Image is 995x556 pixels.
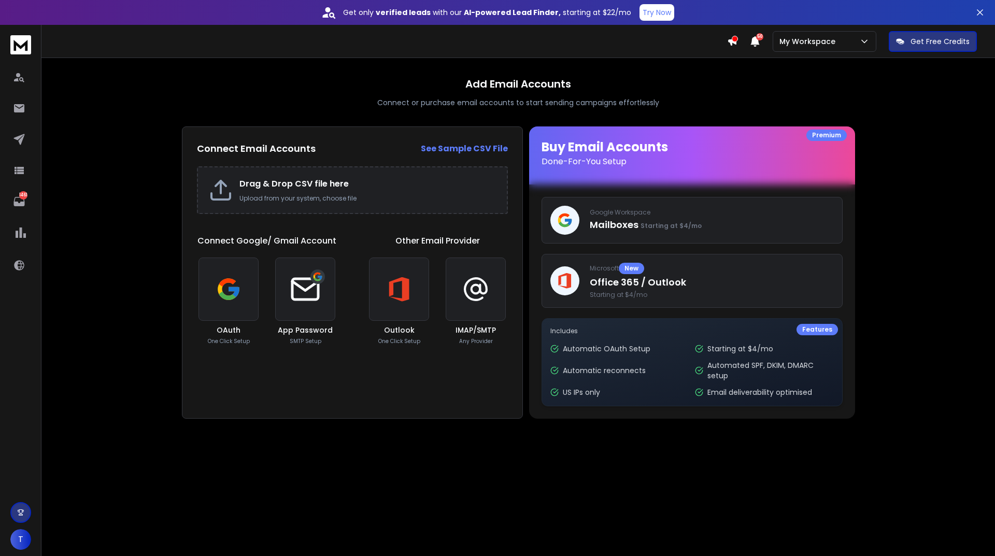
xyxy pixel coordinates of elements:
p: Connect or purchase email accounts to start sending campaigns effortlessly [377,97,659,108]
p: Try Now [643,7,671,18]
span: 50 [756,33,763,40]
p: Get Free Credits [911,36,970,47]
a: 1461 [9,191,30,212]
h1: Buy Email Accounts [542,139,843,168]
button: Try Now [639,4,674,21]
h1: Connect Google/ Gmail Account [197,235,336,247]
strong: verified leads [376,7,431,18]
strong: See Sample CSV File [421,142,508,154]
h3: App Password [278,325,333,335]
span: Starting at $4/mo [641,221,702,230]
p: One Click Setup [208,337,250,345]
p: Mailboxes [590,218,834,232]
h3: IMAP/SMTP [456,325,496,335]
p: Upload from your system, choose file [239,194,496,203]
a: See Sample CSV File [421,142,508,155]
h1: Other Email Provider [395,235,480,247]
p: Any Provider [459,337,493,345]
p: Google Workspace [590,208,834,217]
p: My Workspace [779,36,840,47]
p: Get only with our starting at $22/mo [343,7,631,18]
h2: Connect Email Accounts [197,141,316,156]
button: T [10,529,31,550]
h3: OAuth [217,325,240,335]
div: Premium [806,130,847,141]
p: Email deliverability optimised [707,387,812,397]
p: Done-For-You Setup [542,155,843,168]
p: US IPs only [563,387,600,397]
p: Automatic reconnects [563,365,646,376]
p: One Click Setup [378,337,420,345]
p: Automatic OAuth Setup [563,344,650,354]
h2: Drag & Drop CSV file here [239,178,496,190]
span: Starting at $4/mo [590,291,834,299]
h3: Outlook [384,325,415,335]
img: logo [10,35,31,54]
p: Includes [550,327,834,335]
p: 1461 [19,191,27,199]
button: Get Free Credits [889,31,977,52]
p: Microsoft [590,263,834,274]
div: New [619,263,644,274]
h1: Add Email Accounts [465,77,571,91]
p: SMTP Setup [290,337,321,345]
strong: AI-powered Lead Finder, [464,7,561,18]
p: Office 365 / Outlook [590,275,834,290]
div: Features [797,324,838,335]
p: Starting at $4/mo [707,344,773,354]
p: Automated SPF, DKIM, DMARC setup [707,360,833,381]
